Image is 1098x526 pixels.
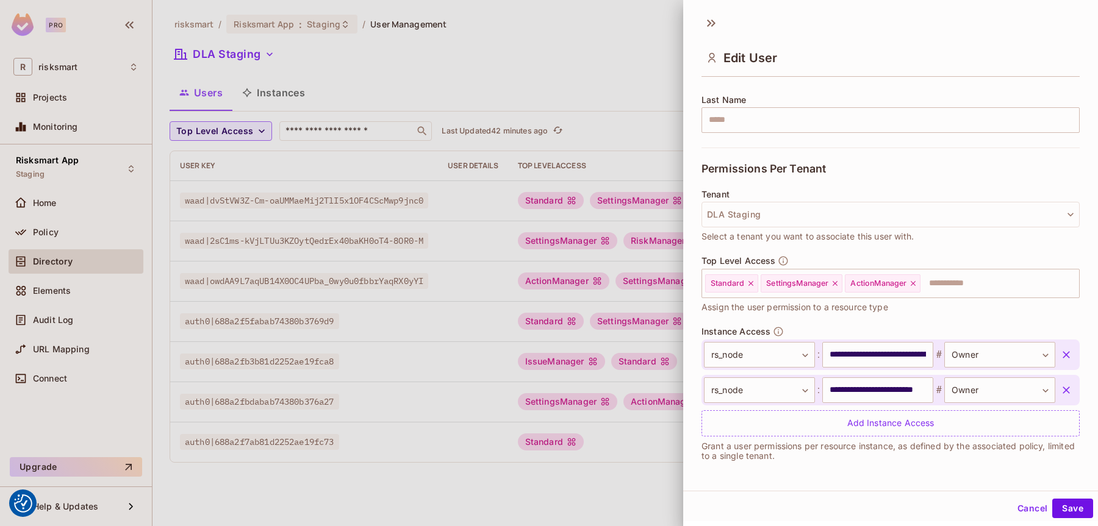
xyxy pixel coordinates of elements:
div: Standard [705,274,758,293]
span: SettingsManager [766,279,828,288]
span: Edit User [723,51,777,65]
span: Assign the user permission to a resource type [701,300,888,314]
button: Save [1052,499,1093,518]
span: Standard [711,279,744,288]
span: # [933,347,944,362]
div: Add Instance Access [701,410,1080,436]
div: Owner [944,342,1055,368]
button: DLA Staging [701,202,1080,227]
button: Consent Preferences [14,494,32,513]
div: ActionManager [845,274,920,293]
p: Grant a user permissions per resource instance, as defined by the associated policy, limited to a... [701,441,1080,461]
div: rs_node [704,377,815,403]
span: Select a tenant you want to associate this user with. [701,230,914,243]
span: Instance Access [701,327,770,336]
span: : [815,383,822,397]
button: Open [1073,282,1075,284]
span: Top Level Access [701,256,775,266]
div: SettingsManager [761,274,842,293]
div: Owner [944,377,1055,403]
span: Last Name [701,95,746,105]
div: rs_node [704,342,815,368]
button: Cancel [1013,499,1052,518]
img: Revisit consent button [14,494,32,513]
span: # [933,383,944,397]
span: Tenant [701,190,730,199]
span: : [815,347,822,362]
span: Permissions Per Tenant [701,163,826,175]
span: ActionManager [850,279,906,288]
